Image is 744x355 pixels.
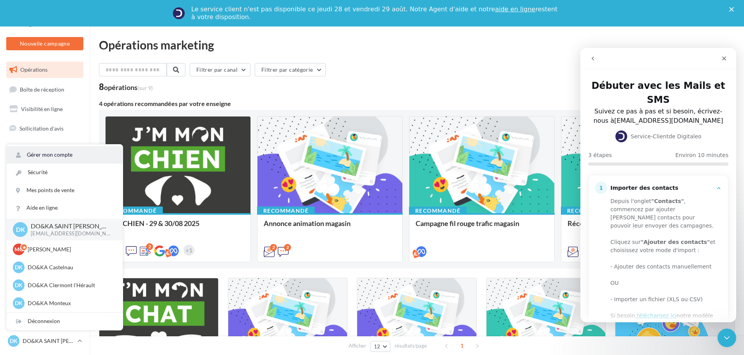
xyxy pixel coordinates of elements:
div: 2 [284,244,291,251]
p: DO&KA Monteux [28,299,113,307]
div: Le service client n'est pas disponible ce jeudi 28 et vendredi 29 août. Notre Agent d'aide et not... [191,5,559,21]
a: Gérer mon compte [7,146,123,164]
div: Fermer [729,7,737,12]
img: Profile image for Service-Client [173,7,185,19]
span: DK [15,281,23,289]
a: Campagnes [5,159,85,175]
span: MG [14,245,23,253]
span: DK [15,299,23,307]
span: DK [16,225,25,234]
span: DK [10,337,18,345]
span: DK [15,263,23,271]
span: Afficher [349,342,366,350]
iframe: Intercom live chat [718,329,736,347]
a: Sollicitation d'avis [5,120,85,137]
div: Recommandé [561,207,619,215]
div: Déconnexion [7,313,123,330]
span: résultats/page [395,342,427,350]
div: +1 [183,245,194,256]
span: OP CHIEN - 29 & 30/08 2025 [112,219,199,228]
span: Récolter des avis Google [568,219,644,228]
div: Si besoin, notre modèle d'import excel. [30,264,136,280]
span: Sollicitation d'avis [19,125,63,132]
a: DK DO&KA SAINT [PERSON_NAME] [6,334,83,348]
div: Opérations marketing [99,39,735,51]
a: Opérations [5,62,85,78]
button: 12 [370,341,390,352]
a: Sécurité [7,164,123,181]
span: Annonce animation magasin [264,219,351,228]
p: DO&KA Castelnau [28,263,113,271]
a: Visibilité en ligne [5,101,85,117]
div: 2 [146,243,153,250]
div: opérations [104,84,153,91]
a: Médiathèque [5,198,85,214]
button: Filtrer par catégorie [255,63,326,76]
p: [EMAIL_ADDRESS][DOMAIN_NAME] [31,230,110,237]
iframe: Intercom live chat [580,48,736,322]
span: Visibilité en ligne [21,106,63,112]
p: [PERSON_NAME] [28,245,113,253]
a: Calendrier [5,217,85,233]
a: Mes points de vente [7,182,123,199]
div: Recommandé [105,207,163,215]
a: aide en ligne [495,5,535,13]
span: 12 [374,343,381,350]
span: Opérations [20,66,48,73]
span: 1 [456,339,468,352]
span: Campagne fil rouge trafic magasin [416,219,519,228]
a: Aide en ligne [7,199,123,217]
p: DO&KA SAINT [PERSON_NAME] [23,337,74,345]
div: Recommandé [409,207,467,215]
span: Boîte de réception [20,86,64,92]
a: SMS unitaire [5,140,85,156]
p: DO&KA Clermont l'Hérault [28,281,113,289]
a: Contacts [5,178,85,195]
p: DO&KA SAINT [PERSON_NAME] [31,222,110,231]
button: Filtrer par canal [190,63,250,76]
a: téléchargez ici [56,265,96,271]
div: Recommandé [257,207,315,215]
a: Boîte de réception [5,81,85,98]
div: 8 [99,83,153,91]
span: (sur 9) [138,85,153,91]
div: 2 [270,244,277,251]
div: 4 opérations recommandées par votre enseigne [99,101,735,107]
button: Nouvelle campagne [6,37,83,50]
